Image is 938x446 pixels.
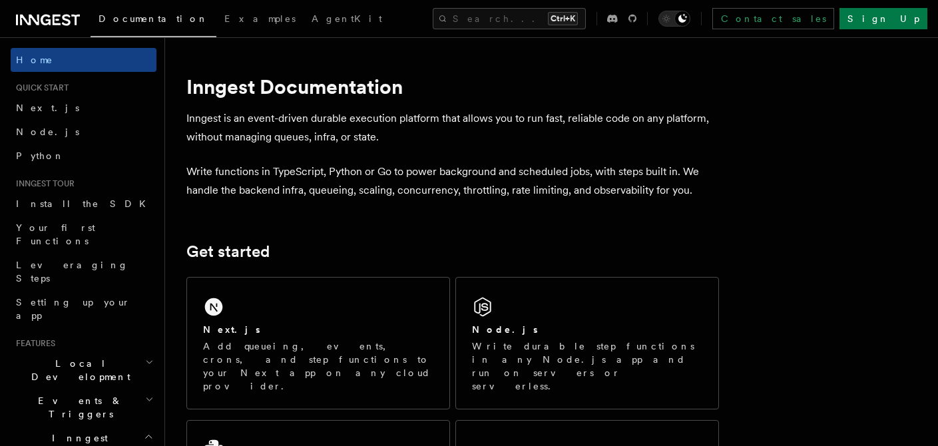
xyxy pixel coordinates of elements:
[455,277,719,409] a: Node.jsWrite durable step functions in any Node.js app and run on servers or serverless.
[11,96,156,120] a: Next.js
[11,394,145,421] span: Events & Triggers
[11,389,156,426] button: Events & Triggers
[839,8,927,29] a: Sign Up
[186,75,719,99] h1: Inngest Documentation
[186,277,450,409] a: Next.jsAdd queueing, events, crons, and step functions to your Next app on any cloud provider.
[99,13,208,24] span: Documentation
[712,8,834,29] a: Contact sales
[16,103,79,113] span: Next.js
[11,357,145,383] span: Local Development
[203,323,260,336] h2: Next.js
[312,13,382,24] span: AgentKit
[658,11,690,27] button: Toggle dark mode
[11,351,156,389] button: Local Development
[186,162,719,200] p: Write functions in TypeScript, Python or Go to power background and scheduled jobs, with steps bu...
[11,178,75,189] span: Inngest tour
[11,120,156,144] a: Node.js
[91,4,216,37] a: Documentation
[11,216,156,253] a: Your first Functions
[11,83,69,93] span: Quick start
[203,339,433,393] p: Add queueing, events, crons, and step functions to your Next app on any cloud provider.
[11,144,156,168] a: Python
[216,4,304,36] a: Examples
[16,222,95,246] span: Your first Functions
[16,126,79,137] span: Node.js
[11,290,156,328] a: Setting up your app
[16,198,154,209] span: Install the SDK
[472,339,702,393] p: Write durable step functions in any Node.js app and run on servers or serverless.
[186,109,719,146] p: Inngest is an event-driven durable execution platform that allows you to run fast, reliable code ...
[11,192,156,216] a: Install the SDK
[11,253,156,290] a: Leveraging Steps
[548,12,578,25] kbd: Ctrl+K
[16,297,130,321] span: Setting up your app
[16,53,53,67] span: Home
[16,150,65,161] span: Python
[304,4,390,36] a: AgentKit
[472,323,538,336] h2: Node.js
[224,13,296,24] span: Examples
[433,8,586,29] button: Search...Ctrl+K
[186,242,270,261] a: Get started
[11,48,156,72] a: Home
[16,260,128,284] span: Leveraging Steps
[11,338,55,349] span: Features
